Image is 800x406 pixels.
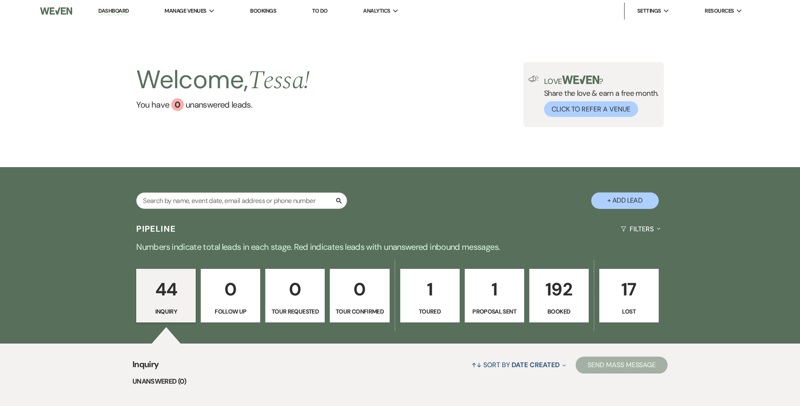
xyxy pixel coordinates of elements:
p: Inquiry [142,307,190,316]
p: 192 [535,275,583,303]
p: Proposal Sent [470,307,519,316]
h3: Pipeline [136,223,176,235]
a: To Do [312,7,328,14]
p: Follow Up [206,307,255,316]
button: Sort By Date Created [468,354,569,376]
span: Date Created [512,360,559,369]
a: 0Follow Up [201,269,260,323]
p: Numbers indicate total leads in each stage. Red indicates leads with unanswered inbound messages. [97,240,704,254]
a: 192Booked [529,269,589,323]
span: Analytics [363,7,390,15]
p: Love ? [544,76,659,85]
img: weven-logo-green.svg [562,76,600,84]
li: Unanswered (0) [132,376,668,387]
p: 0 [206,275,255,303]
input: Search by name, event date, email address or phone number [136,192,347,209]
p: Tour Confirmed [335,307,384,316]
p: 1 [470,275,519,303]
a: You have 0 unanswered leads. [136,98,310,111]
p: 0 [335,275,384,303]
a: 44Inquiry [136,269,196,323]
p: 0 [271,275,319,303]
div: Share the love & earn a free month. [539,76,659,117]
a: 17Lost [599,269,659,323]
span: Tessa ! [248,61,310,100]
a: 1Proposal Sent [465,269,524,323]
span: Inquiry [132,358,159,376]
p: Lost [605,307,653,316]
button: Filters [617,218,663,240]
p: Booked [535,307,583,316]
h2: Welcome, [136,62,310,98]
div: 0 [171,98,184,111]
a: Dashboard [98,7,129,15]
a: 0Tour Confirmed [330,269,389,323]
img: Weven Logo [40,2,72,20]
p: Toured [406,307,454,316]
button: Click to Refer a Venue [544,101,638,117]
span: ↑↓ [471,360,482,369]
span: Resources [705,7,734,15]
p: Tour Requested [271,307,319,316]
a: 0Tour Requested [265,269,325,323]
p: 1 [406,275,454,303]
p: 44 [142,275,190,303]
button: Send Mass Message [576,357,668,374]
p: 17 [605,275,653,303]
span: Settings [637,7,661,15]
a: Bookings [250,7,276,14]
img: loud-speaker-illustration.svg [528,76,539,82]
button: + Add Lead [591,192,659,209]
span: Manage Venues [164,7,206,15]
a: 1Toured [400,269,460,323]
